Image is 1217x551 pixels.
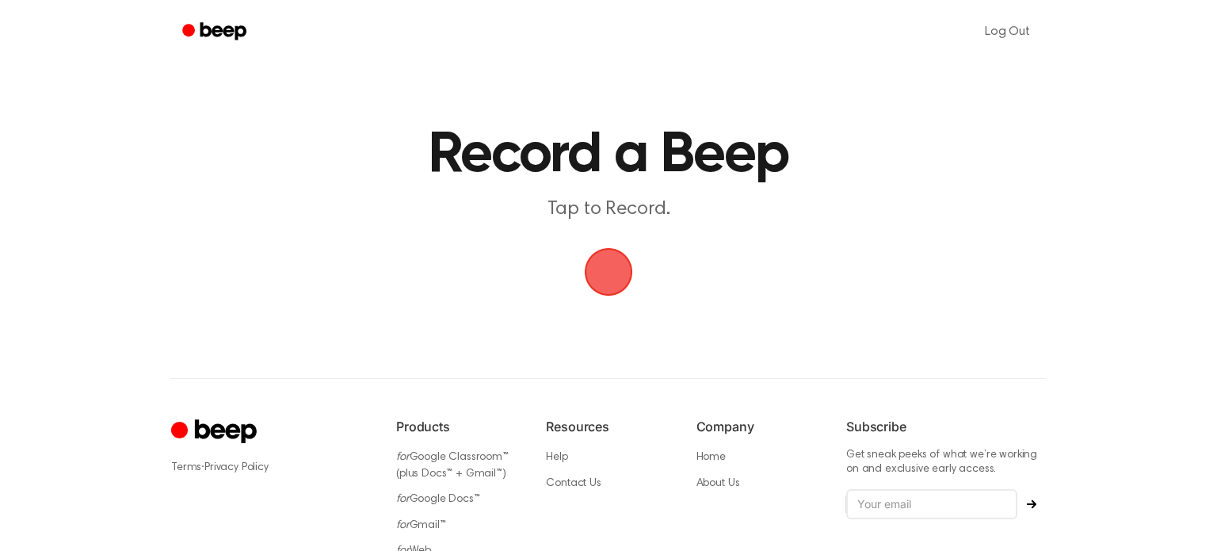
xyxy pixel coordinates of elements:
i: for [396,452,410,463]
a: Beep [171,17,261,48]
h6: Resources [546,417,670,436]
a: Cruip [171,417,261,448]
p: Tap to Record. [304,197,913,223]
h6: Products [396,417,521,436]
i: for [396,494,410,505]
a: forGoogle Docs™ [396,494,480,505]
a: Privacy Policy [204,462,269,473]
input: Your email [846,489,1017,519]
p: Get sneak peeks of what we’re working on and exclusive early access. [846,449,1046,476]
a: forGmail™ [396,520,446,531]
a: Home [696,452,726,463]
i: for [396,520,410,531]
a: Log Out [969,13,1046,51]
a: Help [546,452,567,463]
h1: Record a Beep [203,127,1014,184]
button: Beep Logo [585,248,632,296]
h6: Company [696,417,821,436]
a: Contact Us [546,478,601,489]
a: About Us [696,478,740,489]
div: · [171,459,371,476]
a: Terms [171,462,201,473]
button: Subscribe [1017,499,1046,509]
h6: Subscribe [846,417,1046,436]
a: forGoogle Classroom™ (plus Docs™ + Gmail™) [396,452,509,480]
